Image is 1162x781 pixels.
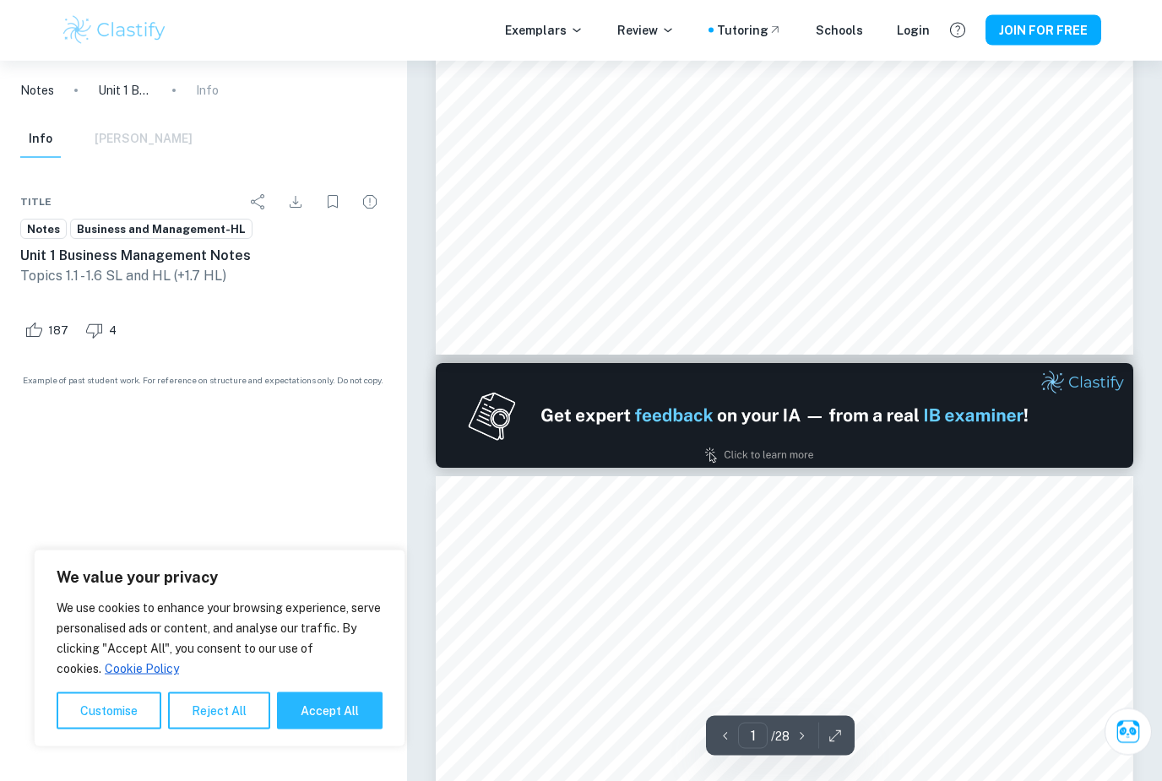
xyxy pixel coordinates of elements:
a: Schools [816,21,863,40]
span: 187 [39,323,78,339]
span: Example of past student work. For reference on structure and expectations only. Do not copy. [20,374,387,387]
p: / 28 [771,727,790,746]
p: Review [617,21,675,40]
div: We value your privacy [34,550,405,747]
span: Business and Management-HL [71,221,252,238]
p: We use cookies to enhance your browsing experience, serve personalised ads or content, and analys... [57,598,383,679]
div: Share [242,185,275,219]
button: Reject All [168,692,270,729]
div: Like [20,317,78,344]
div: Report issue [353,185,387,219]
a: Login [897,21,930,40]
p: Exemplars [505,21,584,40]
a: Cookie Policy [104,661,180,676]
p: Topics 1.1 - 1.6 SL and HL (+1.7 HL) [20,266,387,286]
span: Notes [21,221,66,238]
a: Notes [20,81,54,100]
button: Info [20,121,61,158]
div: Bookmark [316,185,350,219]
img: Clastify logo [61,14,168,47]
button: Customise [57,692,161,729]
button: JOIN FOR FREE [986,15,1101,46]
p: Info [196,81,219,100]
div: Dislike [81,317,126,344]
button: Help and Feedback [943,16,972,45]
a: Business and Management-HL [70,219,252,240]
p: Unit 1 Business Management Notes [98,81,152,100]
p: We value your privacy [57,567,383,588]
a: Notes [20,219,67,240]
button: Ask Clai [1105,708,1152,756]
img: Ad [436,364,1133,469]
h6: Unit 1 Business Management Notes [20,246,387,266]
button: Accept All [277,692,383,729]
div: Download [279,185,312,219]
a: Tutoring [717,21,782,40]
span: Title [20,194,52,209]
span: 4 [100,323,126,339]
